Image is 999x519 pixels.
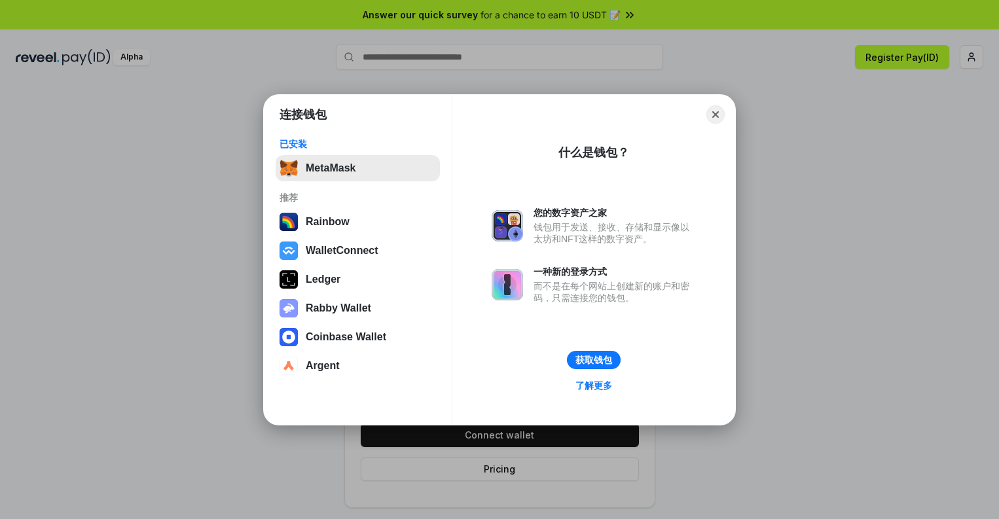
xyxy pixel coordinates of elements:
button: MetaMask [276,155,440,181]
div: Argent [306,360,340,372]
div: 推荐 [280,192,436,204]
img: svg+xml,%3Csvg%20width%3D%2228%22%20height%3D%2228%22%20viewBox%3D%220%200%2028%2028%22%20fill%3D... [280,242,298,260]
button: Rainbow [276,209,440,235]
h1: 连接钱包 [280,107,327,122]
img: svg+xml,%3Csvg%20xmlns%3D%22http%3A%2F%2Fwww.w3.org%2F2000%2Fsvg%22%20fill%3D%22none%22%20viewBox... [280,299,298,317]
button: Coinbase Wallet [276,324,440,350]
button: Argent [276,353,440,379]
img: svg+xml,%3Csvg%20width%3D%22120%22%20height%3D%22120%22%20viewBox%3D%220%200%20120%20120%22%20fil... [280,213,298,231]
div: 钱包用于发送、接收、存储和显示像以太坊和NFT这样的数字资产。 [534,221,696,245]
div: Ledger [306,274,340,285]
img: svg+xml,%3Csvg%20xmlns%3D%22http%3A%2F%2Fwww.w3.org%2F2000%2Fsvg%22%20fill%3D%22none%22%20viewBox... [492,269,523,300]
button: Rabby Wallet [276,295,440,321]
div: WalletConnect [306,245,378,257]
a: 了解更多 [568,377,620,394]
div: 您的数字资产之家 [534,207,696,219]
div: Rabby Wallet [306,302,371,314]
img: svg+xml,%3Csvg%20fill%3D%22none%22%20height%3D%2233%22%20viewBox%3D%220%200%2035%2033%22%20width%... [280,159,298,177]
button: 获取钱包 [567,351,621,369]
div: MetaMask [306,162,355,174]
button: Ledger [276,266,440,293]
img: svg+xml,%3Csvg%20width%3D%2228%22%20height%3D%2228%22%20viewBox%3D%220%200%2028%2028%22%20fill%3D... [280,328,298,346]
img: svg+xml,%3Csvg%20width%3D%2228%22%20height%3D%2228%22%20viewBox%3D%220%200%2028%2028%22%20fill%3D... [280,357,298,375]
div: Coinbase Wallet [306,331,386,343]
div: 而不是在每个网站上创建新的账户和密码，只需连接您的钱包。 [534,280,696,304]
button: Close [706,105,725,124]
div: 什么是钱包？ [558,145,629,160]
img: svg+xml,%3Csvg%20xmlns%3D%22http%3A%2F%2Fwww.w3.org%2F2000%2Fsvg%22%20fill%3D%22none%22%20viewBox... [492,210,523,242]
div: 已安装 [280,138,436,150]
div: 获取钱包 [575,354,612,366]
div: Rainbow [306,216,350,228]
button: WalletConnect [276,238,440,264]
div: 了解更多 [575,380,612,391]
div: 一种新的登录方式 [534,266,696,277]
img: svg+xml,%3Csvg%20xmlns%3D%22http%3A%2F%2Fwww.w3.org%2F2000%2Fsvg%22%20width%3D%2228%22%20height%3... [280,270,298,289]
